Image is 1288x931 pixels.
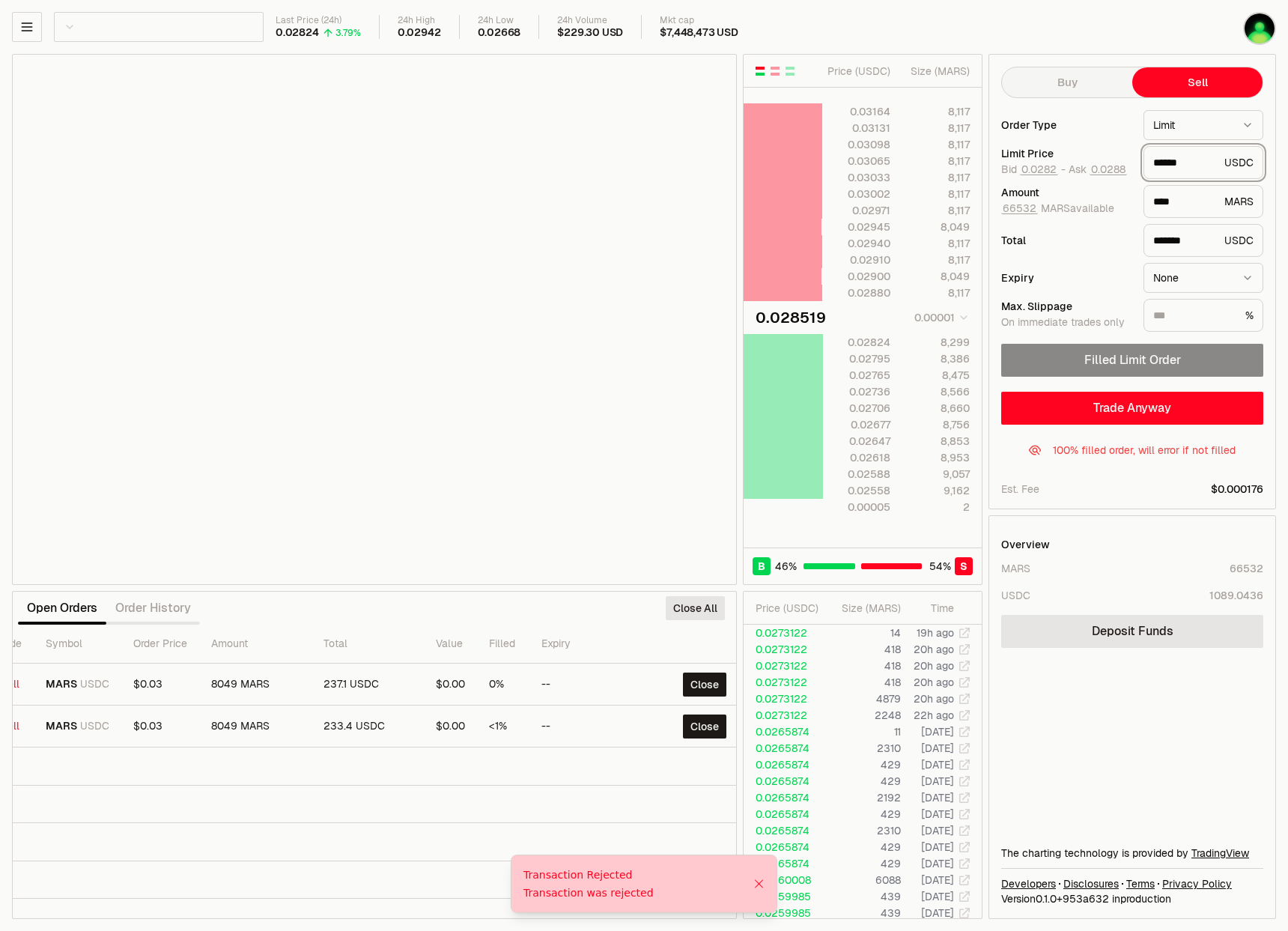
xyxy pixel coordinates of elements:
[824,756,902,773] td: 429
[903,467,970,482] div: 9,057
[1001,891,1263,906] div: Version 0.1.0 + in production
[824,905,902,921] td: 439
[824,384,890,399] div: 0.02736
[824,417,890,432] div: 0.02677
[1143,263,1263,293] button: None
[744,839,824,855] td: 0.0265874
[106,593,200,623] button: Order History
[1090,163,1127,175] button: 0.0288
[824,285,890,300] div: 0.02880
[758,559,765,574] span: B
[1132,67,1263,97] button: Sell
[921,824,954,837] time: [DATE]
[929,559,951,574] span: 54 %
[910,309,970,327] button: 0.00001
[436,720,465,733] div: $0.00
[824,789,902,806] td: 2192
[1069,163,1127,177] span: Ask
[557,26,623,40] div: $229.30 USD
[1143,146,1263,179] div: USDC
[424,625,477,664] th: Value
[1126,876,1155,891] a: Terms
[744,756,824,773] td: 0.0265874
[1001,148,1131,159] div: Limit Price
[529,625,631,664] th: Expiry
[529,706,631,747] td: --
[914,643,954,656] time: 20h ago
[903,285,970,300] div: 8,117
[824,186,890,201] div: 0.03002
[824,500,890,515] div: 0.00005
[921,742,954,755] time: [DATE]
[323,678,412,691] div: 237.1 USDC
[744,905,824,921] td: 0.0259985
[824,252,890,267] div: 0.02910
[903,219,970,234] div: 8,049
[824,625,902,641] td: 14
[824,724,902,740] td: 11
[921,857,954,870] time: [DATE]
[1001,201,1114,215] span: MARS available
[660,26,738,40] div: $7,448,473 USD
[914,659,954,673] time: 20h ago
[824,888,902,905] td: 439
[824,855,902,872] td: 429
[1053,443,1236,458] div: 100% filled order, will error if not filled
[133,719,162,733] span: $0.03
[744,789,824,806] td: 0.0265874
[744,888,824,905] td: 0.0259985
[824,269,890,284] div: 0.02900
[477,625,529,664] th: Filled
[824,872,902,888] td: 6088
[756,601,824,616] div: Price ( USDC )
[1001,273,1131,283] div: Expiry
[1001,482,1039,497] div: Est. Fee
[1191,846,1249,860] a: TradingView
[824,467,890,482] div: 0.02588
[1001,561,1030,576] div: MARS
[323,720,412,733] div: 233.4 USDC
[903,500,970,515] div: 2
[775,559,797,574] span: 46 %
[523,867,753,882] div: Transaction Rejected
[744,625,824,641] td: 0.0273122
[903,269,970,284] div: 8,049
[133,677,162,691] span: $0.03
[398,15,441,26] div: 24h High
[744,724,824,740] td: 0.0265874
[903,64,970,79] div: Size ( MARS )
[1001,588,1030,603] div: USDC
[1001,301,1131,312] div: Max. Slippage
[683,673,726,697] button: Close
[824,839,902,855] td: 429
[1143,299,1263,332] div: %
[1001,537,1050,552] div: Overview
[903,121,970,136] div: 8,117
[824,104,890,119] div: 0.03164
[80,678,109,691] span: USDC
[744,641,824,658] td: 0.0273122
[398,26,441,40] div: 0.02942
[1143,224,1263,257] div: USDC
[744,872,824,888] td: 0.0260008
[211,678,300,691] div: 8049 MARS
[824,483,890,498] div: 0.02558
[824,368,890,383] div: 0.02765
[769,65,781,77] button: Show Sell Orders Only
[903,252,970,267] div: 8,117
[13,55,736,584] iframe: Financial Chart
[921,890,954,903] time: [DATE]
[917,626,954,640] time: 19h ago
[1230,561,1263,576] div: 66532
[18,593,106,623] button: Open Orders
[824,773,902,789] td: 429
[824,335,890,350] div: 0.02824
[914,692,954,706] time: 20h ago
[489,678,517,691] div: 0%
[1002,67,1132,97] button: Buy
[523,885,753,900] div: Transaction was rejected
[1211,482,1263,497] span: $0.000176
[211,720,300,733] div: 8049 MARS
[824,219,890,234] div: 0.02945
[903,401,970,416] div: 8,660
